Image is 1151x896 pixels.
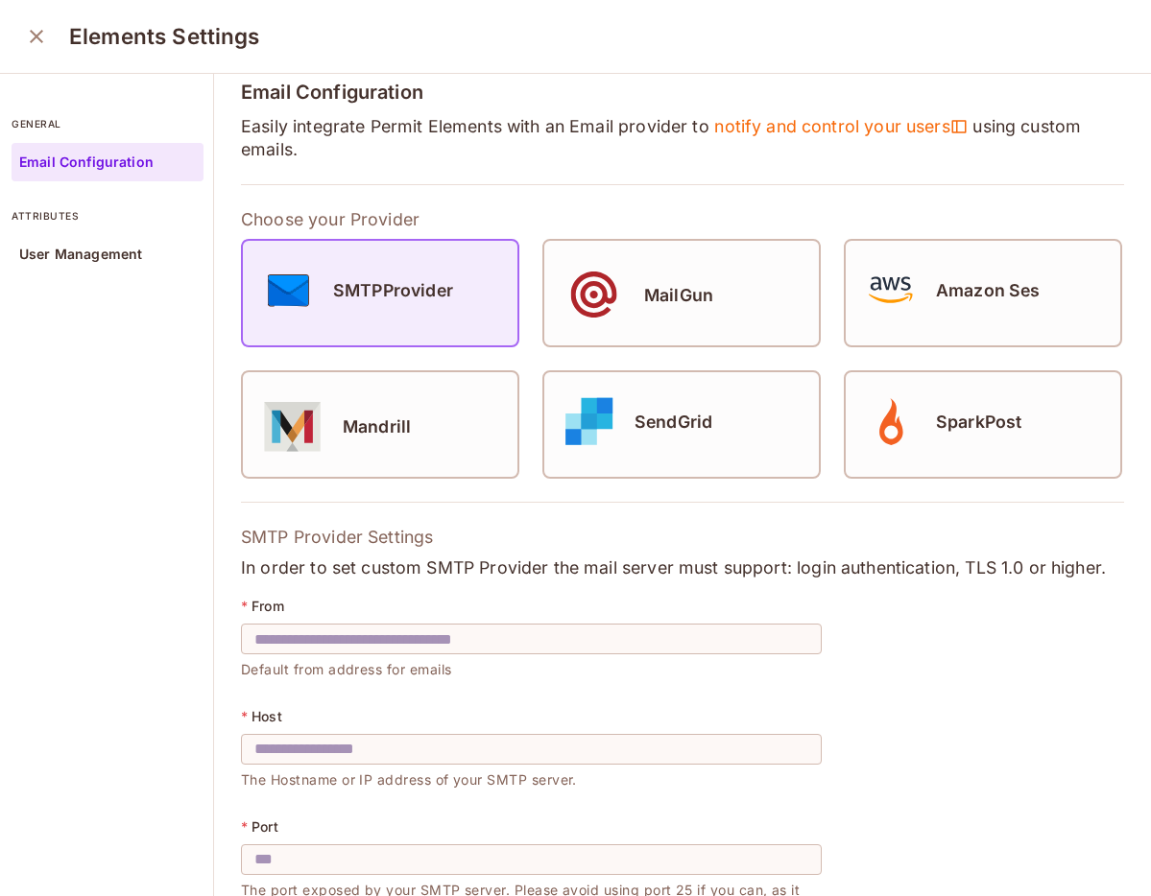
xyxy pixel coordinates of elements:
p: Choose your Provider [241,208,1124,231]
p: Host [252,709,282,724]
p: Port [252,819,278,835]
p: SMTP Provider Settings [241,526,1124,549]
h3: Elements Settings [69,23,260,50]
h5: Mandrill [343,417,411,436]
p: Default from address for emails [241,654,822,677]
h5: SendGrid [635,413,712,432]
h4: Email Configuration [241,81,1124,104]
p: attributes [12,208,204,224]
h5: SparkPost [936,413,1021,432]
p: In order to set custom SMTP Provider the mail server must support: login authentication, TLS 1.0 ... [241,556,1124,579]
p: From [252,599,284,614]
button: close [17,17,56,56]
p: Email Configuration [19,154,154,170]
span: notify and control your users [714,115,968,138]
p: User Management [19,247,142,262]
h5: SMTPProvider [333,281,453,300]
p: Easily integrate Permit Elements with an Email provider to using custom emails. [241,115,1124,161]
p: The Hostname or IP address of your SMTP server. [241,765,822,788]
p: general [12,116,204,131]
h5: Amazon Ses [936,281,1041,300]
h5: MailGun [644,286,713,305]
